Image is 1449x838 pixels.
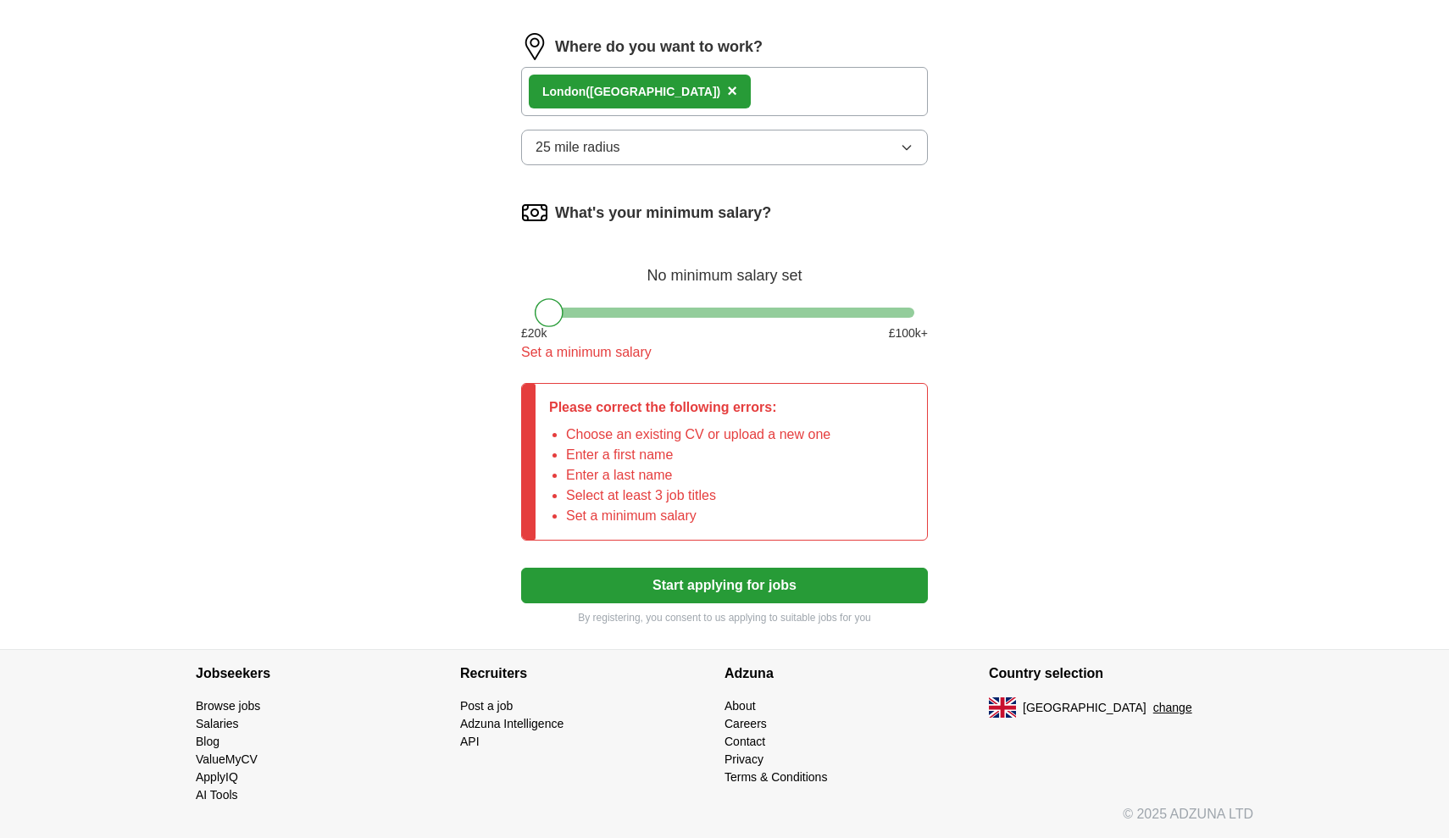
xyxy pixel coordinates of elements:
[724,699,756,713] a: About
[460,735,480,748] a: API
[196,699,260,713] a: Browse jobs
[989,697,1016,718] img: UK flag
[989,650,1253,697] h4: Country selection
[196,788,238,802] a: AI Tools
[196,752,258,766] a: ValueMyCV
[549,397,830,418] p: Please correct the following errors:
[1023,699,1146,717] span: [GEOGRAPHIC_DATA]
[566,465,830,486] li: Enter a last name
[542,83,720,101] div: don
[555,202,771,225] label: What's your minimum salary?
[521,610,928,625] p: By registering, you consent to us applying to suitable jobs for you
[724,770,827,784] a: Terms & Conditions
[536,137,620,158] span: 25 mile radius
[586,85,720,98] span: ([GEOGRAPHIC_DATA])
[542,85,564,98] strong: Lon
[196,770,238,784] a: ApplyIQ
[889,325,928,342] span: £ 100 k+
[724,735,765,748] a: Contact
[566,506,830,526] li: Set a minimum salary
[521,130,928,165] button: 25 mile radius
[727,81,737,100] span: ×
[196,717,239,730] a: Salaries
[724,717,767,730] a: Careers
[724,752,763,766] a: Privacy
[566,486,830,506] li: Select at least 3 job titles
[460,717,563,730] a: Adzuna Intelligence
[521,247,928,287] div: No minimum salary set
[727,79,737,104] button: ×
[521,325,547,342] span: £ 20 k
[460,699,513,713] a: Post a job
[566,425,830,445] li: Choose an existing CV or upload a new one
[521,342,928,363] div: Set a minimum salary
[521,568,928,603] button: Start applying for jobs
[196,735,219,748] a: Blog
[555,36,763,58] label: Where do you want to work?
[521,199,548,226] img: salary.png
[566,445,830,465] li: Enter a first name
[1153,699,1192,717] button: change
[521,33,548,60] img: location.png
[182,804,1267,838] div: © 2025 ADZUNA LTD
